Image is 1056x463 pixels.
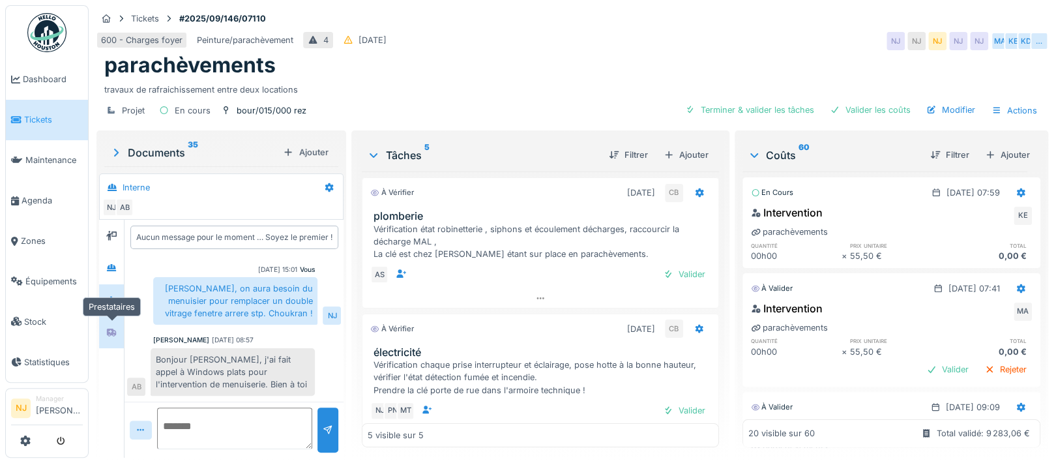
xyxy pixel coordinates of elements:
[36,394,83,422] li: [PERSON_NAME]
[921,101,980,119] div: Modifier
[323,34,329,46] div: 4
[842,346,850,358] div: ×
[748,147,920,163] div: Coûts
[359,34,387,46] div: [DATE]
[825,101,916,119] div: Valider les coûts
[751,321,828,334] div: parachèvements
[188,145,198,160] sup: 35
[665,184,683,202] div: CB
[257,265,297,275] div: [DATE] 15:01
[370,187,413,198] div: À vérifier
[842,250,850,262] div: ×
[949,32,967,50] div: NJ
[36,394,83,404] div: Manager
[887,32,905,50] div: NJ
[6,59,88,100] a: Dashboard
[850,241,941,250] h6: prix unitaire
[115,198,134,217] div: AB
[925,146,975,164] div: Filtrer
[948,282,1000,295] div: [DATE] 07:41
[979,361,1032,378] div: Rejeter
[946,187,1000,199] div: [DATE] 07:59
[1017,32,1035,50] div: KD
[370,265,389,284] div: AS
[6,342,88,382] a: Statistiques
[102,198,121,217] div: NJ
[127,378,145,396] div: AB
[941,336,1032,345] h6: total
[110,145,278,160] div: Documents
[946,401,1000,413] div: [DATE] 09:09
[941,250,1032,262] div: 0,00 €
[665,320,683,338] div: CB
[748,427,815,440] div: 20 visible sur 60
[751,346,842,358] div: 00h00
[658,402,711,419] div: Valider
[24,316,83,328] span: Stock
[122,104,145,117] div: Projet
[751,283,793,294] div: À valider
[658,146,714,164] div: Ajouter
[627,187,655,199] div: [DATE]
[986,101,1043,120] div: Actions
[278,143,333,161] div: Ajouter
[6,181,88,221] a: Agenda
[6,140,88,181] a: Maintenance
[907,32,926,50] div: NJ
[370,402,389,420] div: NJ
[212,335,254,345] div: [DATE] 08:57
[373,223,712,261] div: Vérification état robinetterie , siphons et écoulement décharges, raccourcir la décharge MAL , La...
[151,348,315,396] div: Bonjour [PERSON_NAME], j'ai fait appel à Windows plats pour l'intervention de menuiserie. Bien à toi
[136,231,332,243] div: Aucun message pour le moment … Soyez le premier !
[373,210,712,222] h3: plomberie
[850,250,941,262] div: 55,50 €
[6,301,88,342] a: Stock
[751,226,828,238] div: parachèvements
[799,147,810,163] sup: 60
[370,323,413,335] div: À vérifier
[373,359,712,396] div: Vérification chaque prise interrupteur et éclairage, pose hotte à la bonne hauteur, vérifier l'ét...
[22,194,83,207] span: Agenda
[323,306,341,325] div: NJ
[1014,303,1032,321] div: MA
[6,221,88,261] a: Zones
[1014,207,1032,225] div: KE
[604,146,653,164] div: Filtrer
[153,277,317,325] div: [PERSON_NAME], on aura besoin du menuisier pour remplacer un double vitrage fenetre arrere stp. C...
[751,250,842,262] div: 00h00
[751,336,842,345] h6: quantité
[627,323,655,335] div: [DATE]
[941,346,1032,358] div: 0,00 €
[6,261,88,302] a: Équipements
[1004,32,1022,50] div: KE
[175,104,211,117] div: En cours
[104,78,1040,96] div: travaux de rafraichissement entre deux locations
[751,241,842,250] h6: quantité
[197,34,293,46] div: Peinture/parachèvement
[25,154,83,166] span: Maintenance
[6,100,88,140] a: Tickets
[921,361,974,378] div: Valider
[123,181,150,194] div: Interne
[24,113,83,126] span: Tickets
[174,12,271,25] strong: #2025/09/146/07110
[21,235,83,247] span: Zones
[237,104,306,117] div: bour/015/000 rez
[131,12,159,25] div: Tickets
[23,73,83,85] span: Dashboard
[680,101,819,119] div: Terminer & valider les tâches
[104,53,276,78] h1: parachèvements
[751,301,823,316] div: Intervention
[941,241,1032,250] h6: total
[153,335,209,345] div: [PERSON_NAME]
[25,275,83,288] span: Équipements
[396,402,415,420] div: MT
[101,34,183,46] div: 600 - Charges foyer
[970,32,988,50] div: NJ
[83,297,141,316] div: Prestataires
[11,398,31,418] li: NJ
[383,402,402,420] div: PN
[980,146,1035,164] div: Ajouter
[11,394,83,425] a: NJ Manager[PERSON_NAME]
[937,427,1030,440] div: Total validé: 9 283,06 €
